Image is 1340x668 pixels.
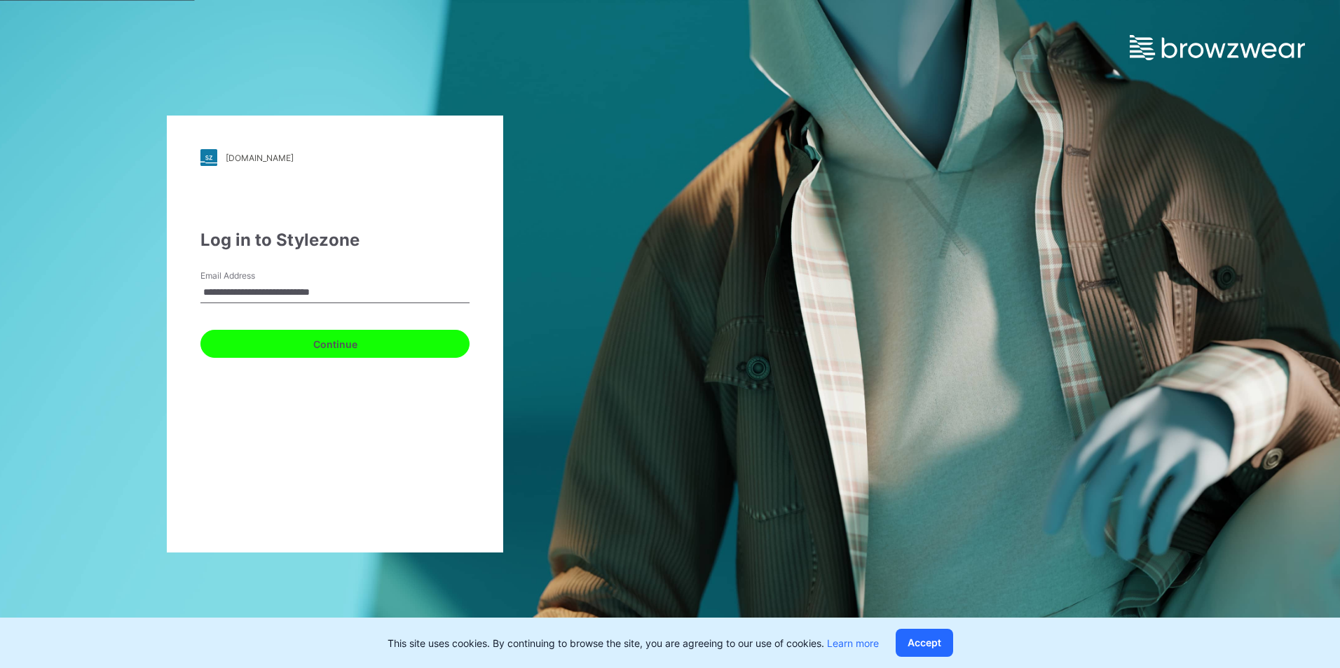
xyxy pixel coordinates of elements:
[1130,35,1305,60] img: browzwear-logo.e42bd6dac1945053ebaf764b6aa21510.svg
[896,629,953,657] button: Accept
[226,153,294,163] div: [DOMAIN_NAME]
[200,330,470,358] button: Continue
[200,149,217,166] img: stylezone-logo.562084cfcfab977791bfbf7441f1a819.svg
[200,270,299,282] label: Email Address
[388,636,879,650] p: This site uses cookies. By continuing to browse the site, you are agreeing to our use of cookies.
[827,637,879,649] a: Learn more
[200,149,470,166] a: [DOMAIN_NAME]
[200,228,470,253] div: Log in to Stylezone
